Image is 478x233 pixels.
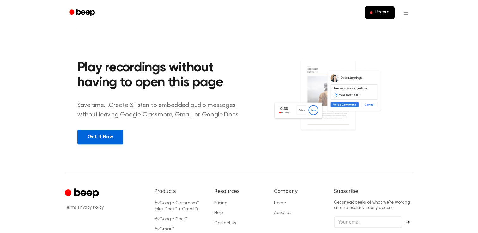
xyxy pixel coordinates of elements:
[334,200,414,211] p: Get sneak peeks of what we’re working on and exclusive early access.
[65,205,144,211] div: ·
[214,211,223,215] a: Help
[214,188,264,195] h6: Resources
[77,61,248,91] h2: Play recordings without having to open this page
[154,227,174,231] a: forGmail™
[365,6,394,19] button: Record
[154,188,204,195] h6: Products
[65,188,100,200] a: Cruip
[65,206,77,210] a: Terms
[402,220,414,224] button: Subscribe
[214,221,236,225] a: Contact Us
[334,216,402,228] input: Your email
[154,217,160,222] i: for
[375,10,389,15] span: Record
[77,130,123,144] a: Get It Now
[273,59,401,144] img: Voice Comments on Docs and Recording Widget
[274,201,286,206] a: Home
[154,217,188,222] a: forGoogle Docs™
[154,227,160,231] i: for
[398,5,414,20] button: Open menu
[154,201,160,206] i: for
[78,206,104,210] a: Privacy Policy
[274,211,291,215] a: About Us
[77,101,248,120] p: Save time....Create & listen to embedded audio messages without leaving Google Classroom, Gmail, ...
[154,201,199,212] a: forGoogle Classroom™ (plus Docs™ + Gmail™)
[65,7,100,19] a: Beep
[214,201,227,206] a: Pricing
[334,188,414,195] h6: Subscribe
[274,188,324,195] h6: Company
